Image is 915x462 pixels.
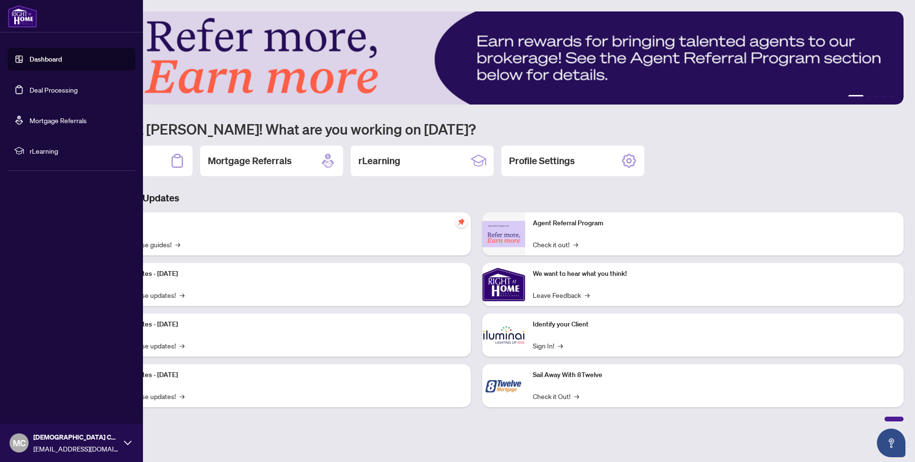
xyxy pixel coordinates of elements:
span: [EMAIL_ADDRESS][DOMAIN_NAME] [33,443,119,454]
span: → [180,340,184,351]
a: Check it Out!→ [533,391,579,401]
button: Open asap [877,429,905,457]
a: Leave Feedback→ [533,290,590,300]
h3: Brokerage & Industry Updates [50,191,904,205]
button: 3 [875,95,879,99]
p: Platform Updates - [DATE] [100,319,463,330]
span: → [180,391,184,401]
a: Deal Processing [30,85,78,94]
button: 1 [848,95,864,99]
h2: rLearning [358,154,400,168]
h2: Profile Settings [509,154,575,168]
img: Sail Away With 8Twelve [482,364,525,407]
span: → [180,290,184,300]
p: Platform Updates - [DATE] [100,269,463,279]
span: → [558,340,563,351]
p: We want to hear what you think! [533,269,896,279]
span: [DEMOGRAPHIC_DATA] Contractor [33,432,119,442]
span: → [574,391,579,401]
h1: Welcome back [PERSON_NAME]! What are you working on [DATE]? [50,120,904,138]
span: rLearning [30,146,129,156]
span: MC [13,436,26,450]
h2: Mortgage Referrals [208,154,292,168]
img: Agent Referral Program [482,221,525,247]
p: Agent Referral Program [533,218,896,229]
button: 4 [883,95,886,99]
a: Mortgage Referrals [30,116,87,125]
p: Self-Help [100,218,463,229]
img: Identify your Client [482,314,525,357]
p: Sail Away With 8Twelve [533,370,896,380]
img: Slide 0 [50,11,904,105]
p: Identify your Client [533,319,896,330]
span: → [585,290,590,300]
p: Platform Updates - [DATE] [100,370,463,380]
span: pushpin [456,216,467,228]
img: logo [8,5,37,28]
button: 2 [867,95,871,99]
span: → [573,239,578,250]
a: Check it out!→ [533,239,578,250]
button: 5 [890,95,894,99]
span: → [175,239,180,250]
img: We want to hear what you think! [482,263,525,306]
a: Dashboard [30,55,62,63]
a: Sign In!→ [533,340,563,351]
